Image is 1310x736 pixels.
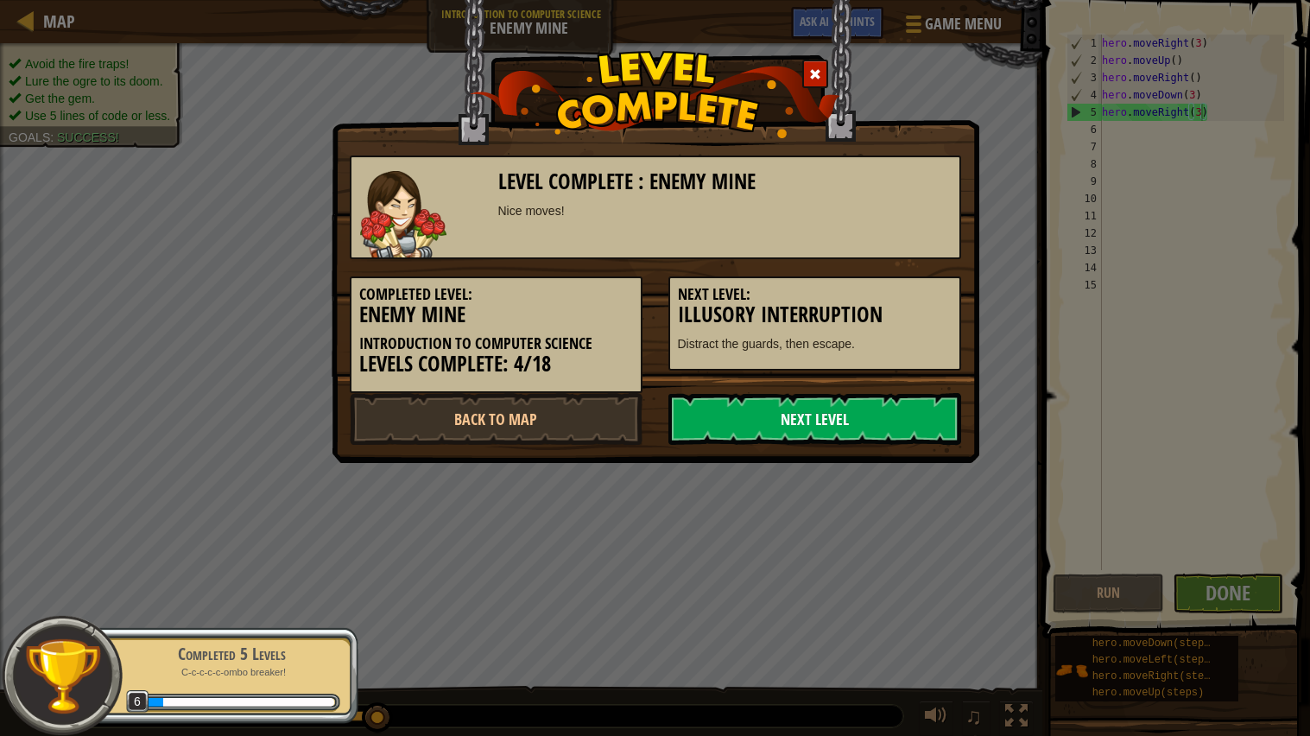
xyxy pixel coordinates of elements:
p: C-c-c-c-c-ombo breaker! [123,666,340,679]
h5: Completed Level: [359,286,633,303]
img: level_complete.png [470,51,840,138]
h3: Enemy Mine [359,303,633,327]
a: Back to Map [350,393,642,445]
h5: Next Level: [678,286,952,303]
p: Distract the guards, then escape. [678,335,952,352]
img: guardian.png [360,171,446,257]
a: Next Level [668,393,961,445]
h3: Illusory Interruption [678,303,952,327]
div: Completed 5 Levels [123,642,340,666]
h5: Introduction to Computer Science [359,335,633,352]
h3: Levels Complete: 4/18 [359,352,633,376]
div: Nice moves! [498,202,952,219]
h3: Level Complete : Enemy Mine [498,170,952,194]
span: 6 [126,690,149,714]
img: trophy.png [23,637,102,715]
